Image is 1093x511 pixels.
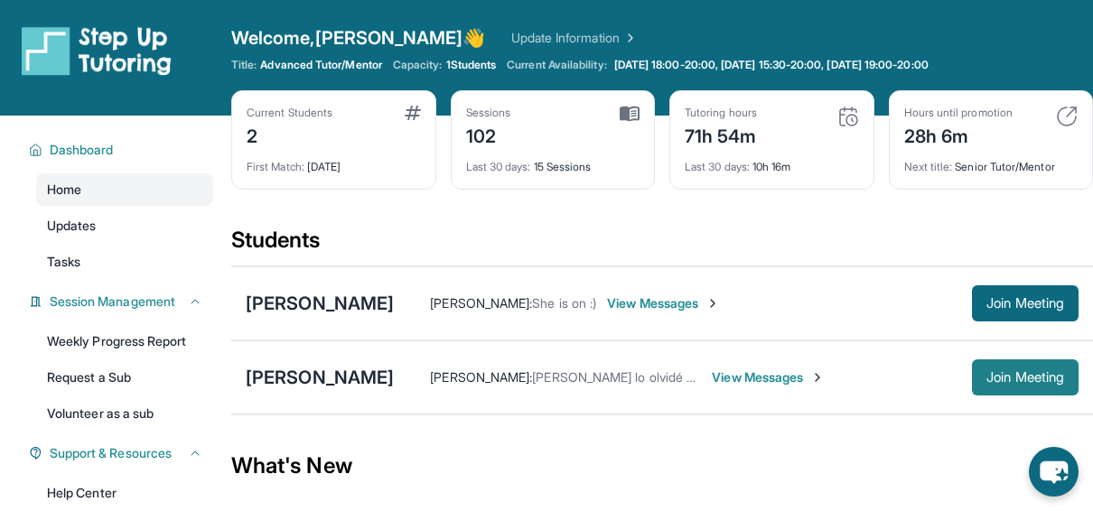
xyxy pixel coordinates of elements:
[405,106,421,120] img: card
[614,58,929,72] span: [DATE] 18:00-20:00, [DATE] 15:30-20:00, [DATE] 19:00-20:00
[904,120,1013,149] div: 28h 6m
[430,369,532,385] span: [PERSON_NAME] :
[532,295,596,311] span: She is on :)
[36,173,213,206] a: Home
[511,29,638,47] a: Update Information
[685,149,859,174] div: 10h 16m
[607,294,720,312] span: View Messages
[466,106,511,120] div: Sessions
[430,295,532,311] span: [PERSON_NAME] :
[986,298,1064,309] span: Join Meeting
[620,29,638,47] img: Chevron Right
[685,160,750,173] span: Last 30 days :
[36,246,213,278] a: Tasks
[904,160,953,173] span: Next title :
[611,58,932,72] a: [DATE] 18:00-20:00, [DATE] 15:30-20:00, [DATE] 19:00-20:00
[1056,106,1078,127] img: card
[972,285,1079,321] button: Join Meeting
[36,361,213,394] a: Request a Sub
[986,372,1064,383] span: Join Meeting
[47,253,80,271] span: Tasks
[466,149,640,174] div: 15 Sessions
[466,160,531,173] span: Last 30 days :
[466,120,511,149] div: 102
[685,120,757,149] div: 71h 54m
[47,181,81,199] span: Home
[1029,447,1079,497] button: chat-button
[42,444,202,462] button: Support & Resources
[231,226,1093,265] div: Students
[685,106,757,120] div: Tutoring hours
[246,365,394,390] div: [PERSON_NAME]
[247,149,421,174] div: [DATE]
[36,325,213,358] a: Weekly Progress Report
[260,58,381,72] span: Advanced Tutor/Mentor
[231,58,257,72] span: Title:
[47,217,97,235] span: Updates
[50,141,114,159] span: Dashboard
[36,397,213,430] a: Volunteer as a sub
[810,370,825,385] img: Chevron-Right
[36,477,213,509] a: Help Center
[247,120,332,149] div: 2
[972,359,1079,395] button: Join Meeting
[507,58,606,72] span: Current Availability:
[231,426,1093,506] div: What's New
[247,106,332,120] div: Current Students
[36,209,213,242] a: Updates
[22,25,172,76] img: logo
[446,58,497,72] span: 1 Students
[50,293,175,311] span: Session Management
[904,149,1079,174] div: Senior Tutor/Mentor
[50,444,172,462] span: Support & Resources
[231,25,486,51] span: Welcome, [PERSON_NAME] 👋
[620,106,640,122] img: card
[532,369,864,385] span: [PERSON_NAME] lo olvidé pero mañana ahí estará gracias
[712,368,825,386] span: View Messages
[42,293,202,311] button: Session Management
[247,160,304,173] span: First Match :
[246,291,394,316] div: [PERSON_NAME]
[904,106,1013,120] div: Hours until promotion
[705,296,720,311] img: Chevron-Right
[837,106,859,127] img: card
[42,141,202,159] button: Dashboard
[393,58,443,72] span: Capacity:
